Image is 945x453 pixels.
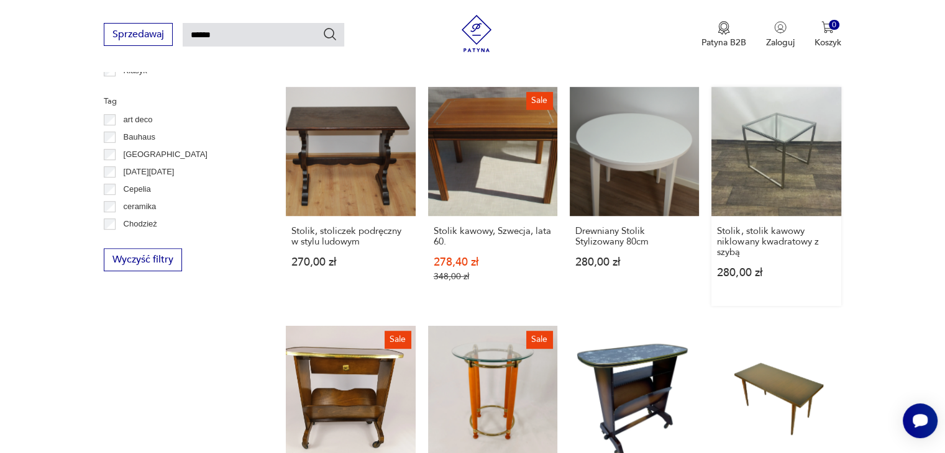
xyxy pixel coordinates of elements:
h3: Stolik, stolik kawowy niklowany kwadratowy z szybą [717,226,835,258]
p: Bauhaus [124,130,155,144]
p: [DATE][DATE] [124,165,175,179]
p: 348,00 zł [434,271,552,282]
h3: Drewniany Stolik Stylizowany 80cm [575,226,693,247]
a: SaleStolik kawowy, Szwecja, lata 60.Stolik kawowy, Szwecja, lata 60.278,40 zł348,00 zł [428,87,557,306]
a: Stolik, stoliczek podręczny w stylu ludowymStolik, stoliczek podręczny w stylu ludowym270,00 zł [286,87,415,306]
p: 280,00 zł [717,267,835,278]
img: Ikonka użytkownika [774,21,787,34]
button: Szukaj [322,27,337,42]
p: Patyna B2B [701,37,746,48]
a: Drewniany Stolik Stylizowany 80cmDrewniany Stolik Stylizowany 80cm280,00 zł [570,87,699,306]
p: 270,00 zł [291,257,409,267]
p: Ćmielów [124,235,155,248]
p: Chodzież [124,217,157,231]
a: Sprzedawaj [104,31,173,40]
h3: Stolik kawowy, Szwecja, lata 60. [434,226,552,247]
p: Tag [104,94,256,108]
button: Patyna B2B [701,21,746,48]
img: Ikona medalu [718,21,730,35]
p: [GEOGRAPHIC_DATA] [124,148,208,161]
div: 0 [829,20,839,30]
p: Cepelia [124,182,151,196]
p: 278,40 zł [434,257,552,267]
h3: Stolik, stoliczek podręczny w stylu ludowym [291,226,409,247]
p: Zaloguj [766,37,795,48]
iframe: Smartsupp widget button [903,403,938,438]
p: 280,00 zł [575,257,693,267]
p: Koszyk [815,37,841,48]
button: Zaloguj [766,21,795,48]
p: art deco [124,113,153,127]
button: Wyczyść filtry [104,248,182,271]
a: Ikona medaluPatyna B2B [701,21,746,48]
img: Patyna - sklep z meblami i dekoracjami vintage [458,15,495,52]
a: Stolik, stolik kawowy niklowany kwadratowy z szybąStolik, stolik kawowy niklowany kwadratowy z sz... [711,87,841,306]
p: ceramika [124,200,157,213]
button: Sprzedawaj [104,23,173,46]
button: 0Koszyk [815,21,841,48]
img: Ikona koszyka [821,21,834,34]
